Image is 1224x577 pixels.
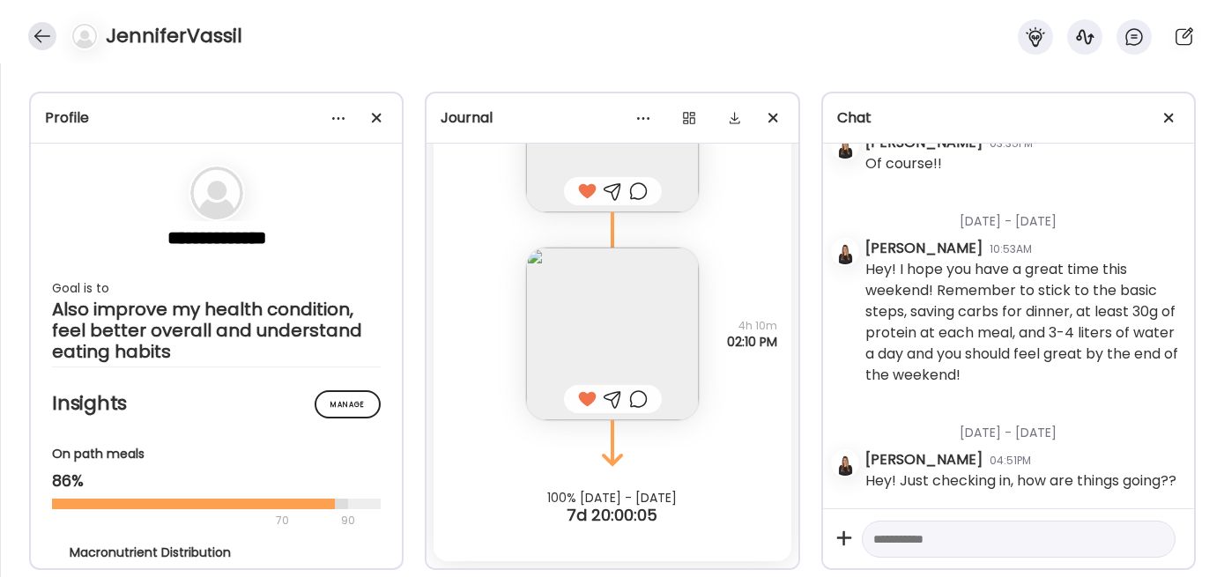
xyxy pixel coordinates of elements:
div: Also improve my health condition, feel better overall and understand eating habits [52,299,381,362]
div: Hey! Just checking in, how are things going?? [865,470,1176,492]
div: [PERSON_NAME] [865,238,983,259]
div: 10:53AM [990,241,1032,257]
div: 03:35PM [990,136,1033,152]
div: Profile [45,107,388,129]
img: avatars%2Fkjfl9jNWPhc7eEuw3FeZ2kxtUMH3 [833,240,857,264]
div: Journal [441,107,783,129]
h4: JenniferVassil [106,22,242,50]
h2: Insights [52,390,381,417]
div: 90 [339,510,357,531]
div: 86% [52,470,381,492]
div: Hey! I hope you have a great time this weekend! Remember to stick to the basic steps, saving carb... [865,259,1180,386]
img: bg-avatar-default.svg [190,166,243,219]
div: Of course!! [865,153,942,174]
div: Macronutrient Distribution [70,544,364,562]
div: [PERSON_NAME] [865,449,983,470]
img: avatars%2Fkjfl9jNWPhc7eEuw3FeZ2kxtUMH3 [833,134,857,159]
div: 7d 20:00:05 [427,505,797,526]
div: 100% [DATE] - [DATE] [427,491,797,505]
span: 02:10 PM [727,334,777,350]
div: 04:51PM [990,453,1031,469]
div: Chat [837,107,1180,129]
img: bg-avatar-default.svg [72,24,97,48]
div: 70 [52,510,336,531]
div: [DATE] - [DATE] [865,403,1180,449]
div: Manage [315,390,381,418]
div: [DATE] - [DATE] [865,191,1180,238]
div: Goal is to [52,277,381,299]
div: On path meals [52,445,381,463]
span: 4h 10m [727,318,777,334]
img: images%2FoqqbDETFnWf6i65Sp8aB9CEdeLr2%2FDXp5pVrHZZ9Ik5B65ULV%2FYfl09zK3k9ocWwanM2rI_240 [526,248,699,420]
img: avatars%2Fkjfl9jNWPhc7eEuw3FeZ2kxtUMH3 [833,451,857,476]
